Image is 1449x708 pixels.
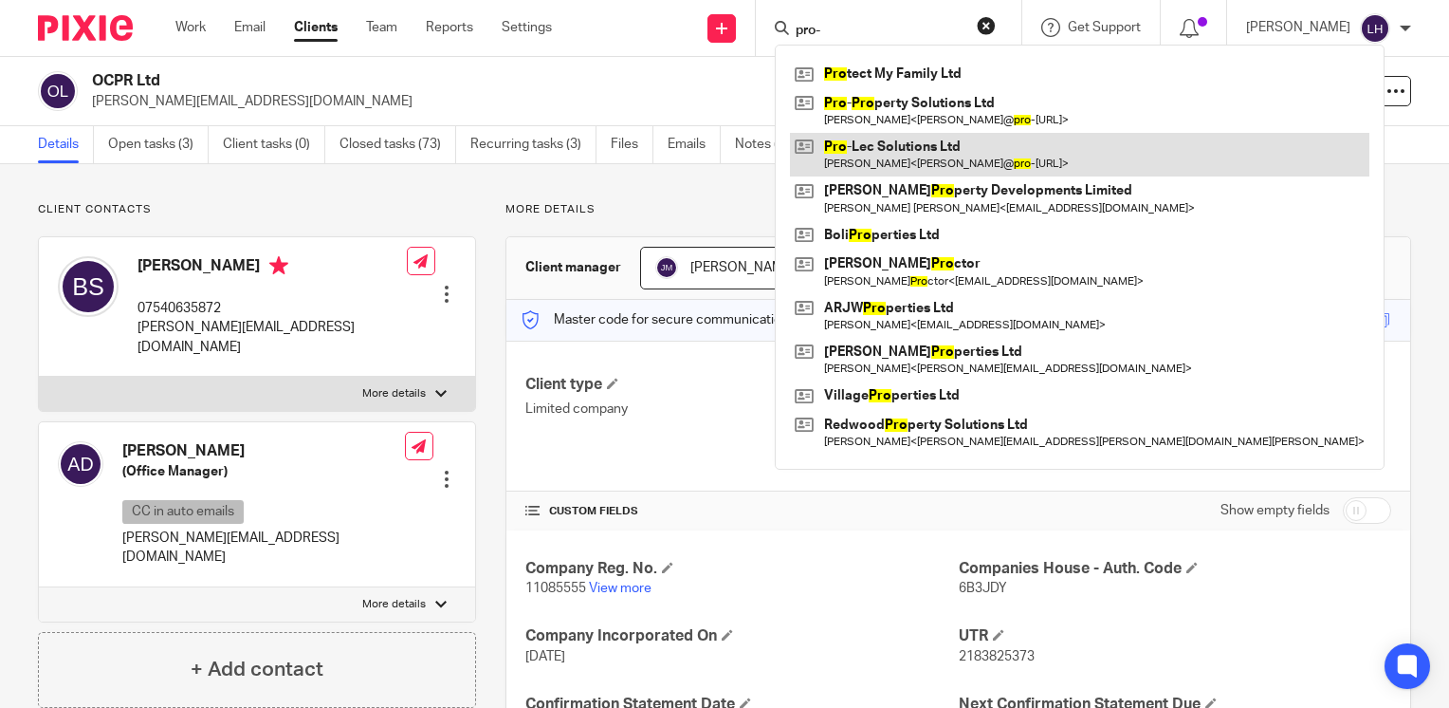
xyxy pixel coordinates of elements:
img: svg%3E [58,256,119,317]
a: Notes (0) [735,126,804,163]
a: Team [366,18,397,37]
p: CC in auto emails [122,500,244,524]
a: Closed tasks (73) [339,126,456,163]
h4: [PERSON_NAME] [122,441,405,461]
p: [PERSON_NAME][EMAIL_ADDRESS][DOMAIN_NAME] [92,92,1153,111]
button: Clear [977,16,996,35]
a: Clients [294,18,338,37]
input: Search [794,23,964,40]
span: 11085555 [525,582,586,595]
a: Email [234,18,266,37]
a: Client tasks (0) [223,126,325,163]
h4: Company Incorporated On [525,626,958,646]
h2: OCPR Ltd [92,71,941,91]
span: Get Support [1068,21,1141,34]
i: Primary [269,256,288,275]
label: Show empty fields [1220,501,1330,520]
p: [PERSON_NAME] [1246,18,1350,37]
h5: (Office Manager) [122,462,405,481]
span: 2183825373 [959,650,1035,663]
img: svg%3E [1360,13,1390,44]
p: [PERSON_NAME][EMAIL_ADDRESS][DOMAIN_NAME] [122,529,405,568]
a: Recurring tasks (3) [470,126,596,163]
p: More details [362,597,426,612]
span: 6B3JDY [959,582,1007,595]
img: Pixie [38,15,133,41]
img: svg%3E [655,256,678,279]
span: [DATE] [525,650,565,663]
a: Reports [426,18,473,37]
h4: [PERSON_NAME] [138,256,407,280]
img: svg%3E [58,441,103,487]
p: Client contacts [38,202,476,217]
h4: UTR [959,626,1391,646]
p: More details [505,202,1411,217]
a: Work [175,18,206,37]
a: Emails [668,126,721,163]
a: Files [611,126,653,163]
a: Settings [502,18,552,37]
h4: Client type [525,375,958,395]
img: svg%3E [38,71,78,111]
p: Master code for secure communications and files [521,310,848,329]
h4: Companies House - Auth. Code [959,559,1391,579]
span: [PERSON_NAME] [690,261,795,274]
p: [PERSON_NAME][EMAIL_ADDRESS][DOMAIN_NAME] [138,318,407,357]
p: More details [362,386,426,401]
h4: CUSTOM FIELDS [525,504,958,519]
h3: Client manager [525,258,621,277]
h4: Company Reg. No. [525,559,958,579]
p: 07540635872 [138,299,407,318]
a: Open tasks (3) [108,126,209,163]
a: View more [589,582,651,595]
h4: + Add contact [191,655,323,684]
a: Details [38,126,94,163]
p: Limited company [525,400,958,419]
